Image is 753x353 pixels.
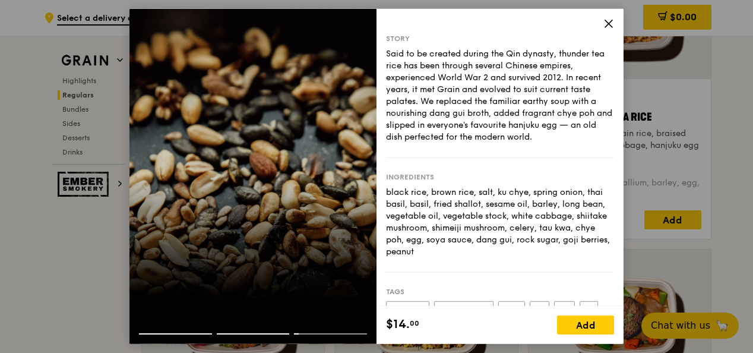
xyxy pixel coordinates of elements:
[386,316,410,333] span: $14.
[410,319,419,328] span: 00
[530,301,549,317] label: Egg
[580,301,598,317] label: Soy
[557,316,614,335] div: Add
[386,187,614,258] div: black rice, brown rice, salt, ku chye, spring onion, thai basil, basil, fried shallot, sesame oil...
[434,301,493,317] label: Contains allium
[386,287,614,297] div: Tags
[386,172,614,182] div: Ingredients
[386,34,614,43] div: Story
[386,48,614,143] div: Said to be created during the Qin dynasty, thunder tea rice has been through several Chinese empi...
[386,301,429,317] label: Vegetarian
[554,301,575,317] label: Nuts
[498,301,525,317] label: Barley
